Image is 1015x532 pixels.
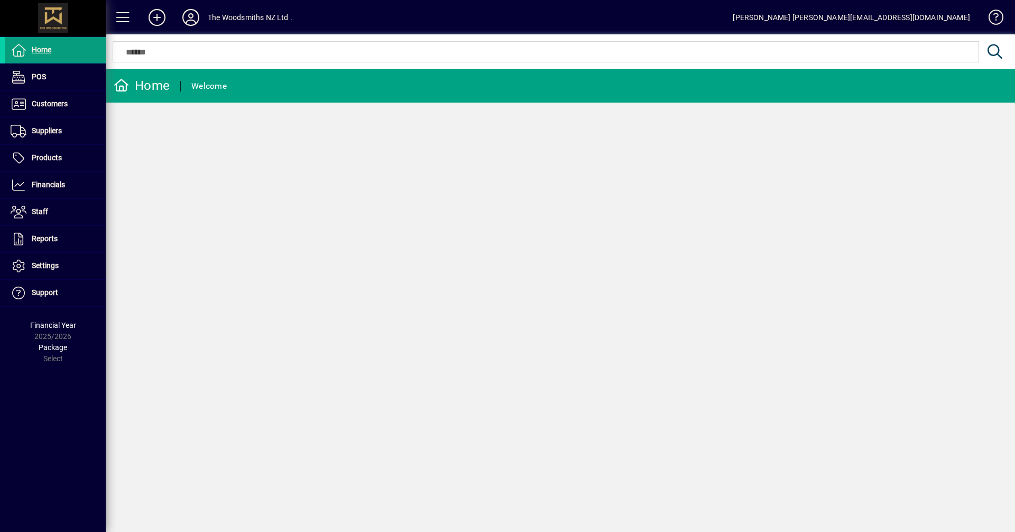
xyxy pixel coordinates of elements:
[32,180,65,189] span: Financials
[32,207,48,216] span: Staff
[208,9,292,26] div: The Woodsmiths NZ Ltd .
[140,8,174,27] button: Add
[30,321,76,329] span: Financial Year
[5,64,106,90] a: POS
[114,77,170,94] div: Home
[32,72,46,81] span: POS
[5,253,106,279] a: Settings
[981,2,1002,36] a: Knowledge Base
[5,145,106,171] a: Products
[174,8,208,27] button: Profile
[32,234,58,243] span: Reports
[32,261,59,270] span: Settings
[5,280,106,306] a: Support
[39,343,67,352] span: Package
[5,118,106,144] a: Suppliers
[733,9,970,26] div: [PERSON_NAME] [PERSON_NAME][EMAIL_ADDRESS][DOMAIN_NAME]
[191,78,227,95] div: Welcome
[32,99,68,108] span: Customers
[32,153,62,162] span: Products
[32,126,62,135] span: Suppliers
[32,45,51,54] span: Home
[5,199,106,225] a: Staff
[32,288,58,297] span: Support
[5,172,106,198] a: Financials
[5,226,106,252] a: Reports
[5,91,106,117] a: Customers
